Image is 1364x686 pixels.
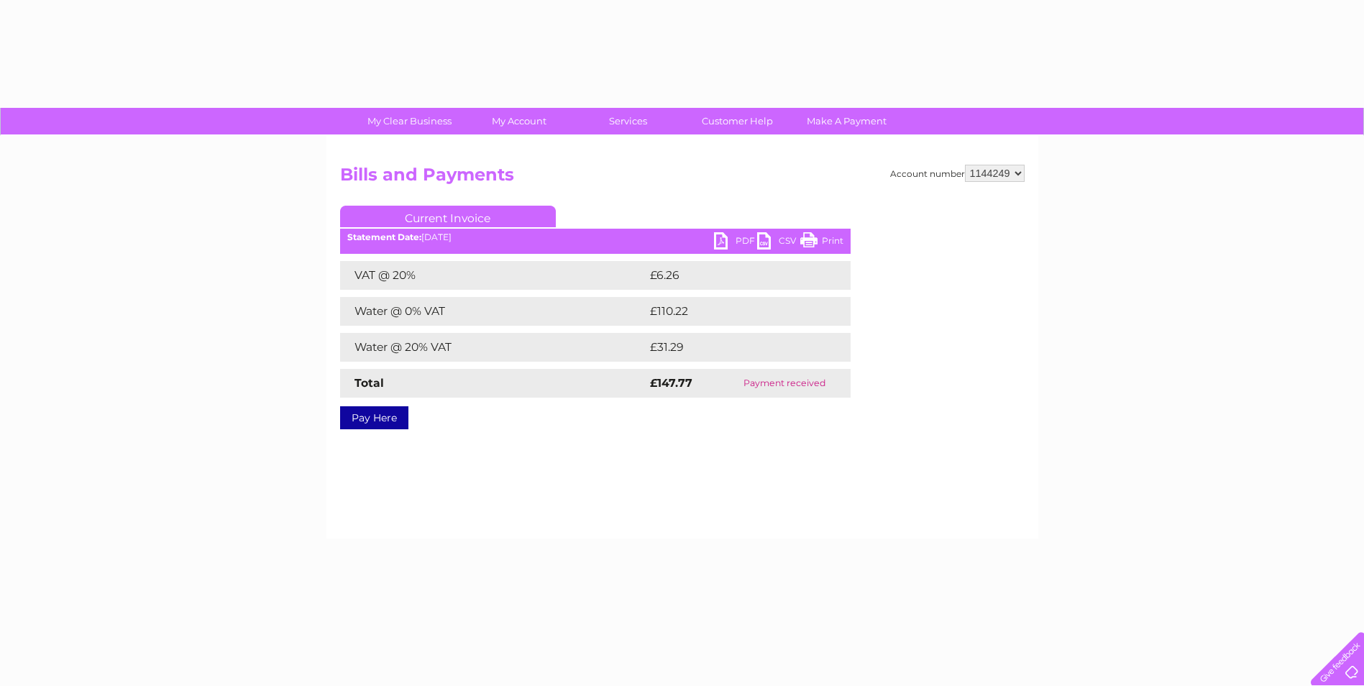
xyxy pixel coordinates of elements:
[569,108,687,134] a: Services
[340,261,646,290] td: VAT @ 20%
[800,232,843,253] a: Print
[678,108,797,134] a: Customer Help
[787,108,906,134] a: Make A Payment
[340,297,646,326] td: Water @ 0% VAT
[340,333,646,362] td: Water @ 20% VAT
[646,261,817,290] td: £6.26
[757,232,800,253] a: CSV
[354,376,384,390] strong: Total
[719,369,850,398] td: Payment received
[714,232,757,253] a: PDF
[890,165,1025,182] div: Account number
[340,206,556,227] a: Current Invoice
[459,108,578,134] a: My Account
[350,108,469,134] a: My Clear Business
[646,297,823,326] td: £110.22
[340,232,851,242] div: [DATE]
[340,165,1025,192] h2: Bills and Payments
[646,333,820,362] td: £31.29
[650,376,692,390] strong: £147.77
[347,232,421,242] b: Statement Date:
[340,406,408,429] a: Pay Here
